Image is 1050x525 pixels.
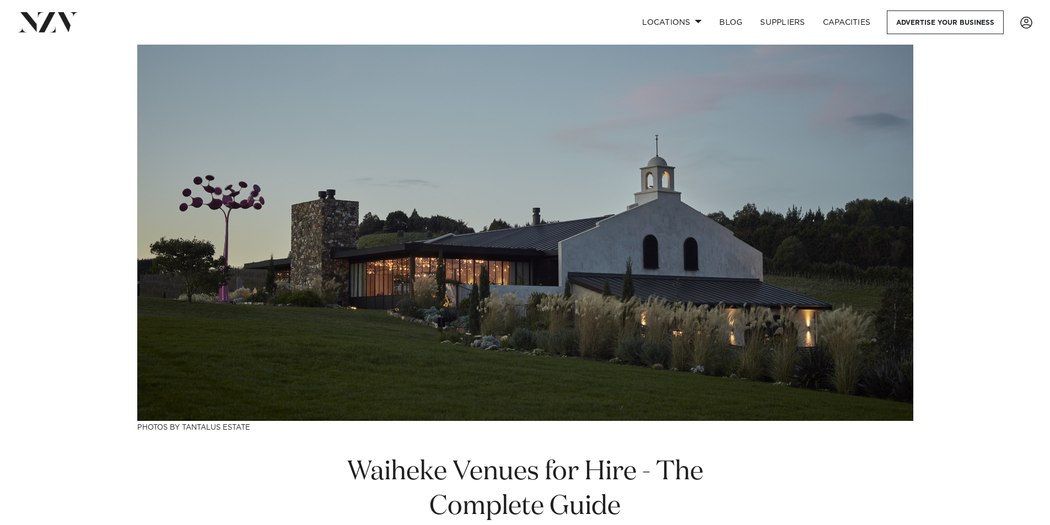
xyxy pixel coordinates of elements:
img: Waiheke Venues for Hire - The Complete Guide [137,45,913,421]
a: Capacities [814,10,880,34]
a: Advertise your business [887,10,1004,34]
h1: Waiheke Venues for Hire - The Complete Guide [337,455,714,524]
img: nzv-logo.png [18,12,78,32]
a: BLOG [710,10,751,34]
a: Locations [633,10,710,34]
a: SUPPLIERS [751,10,814,34]
h3: Photos by Tantalus Estate [137,421,913,432]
